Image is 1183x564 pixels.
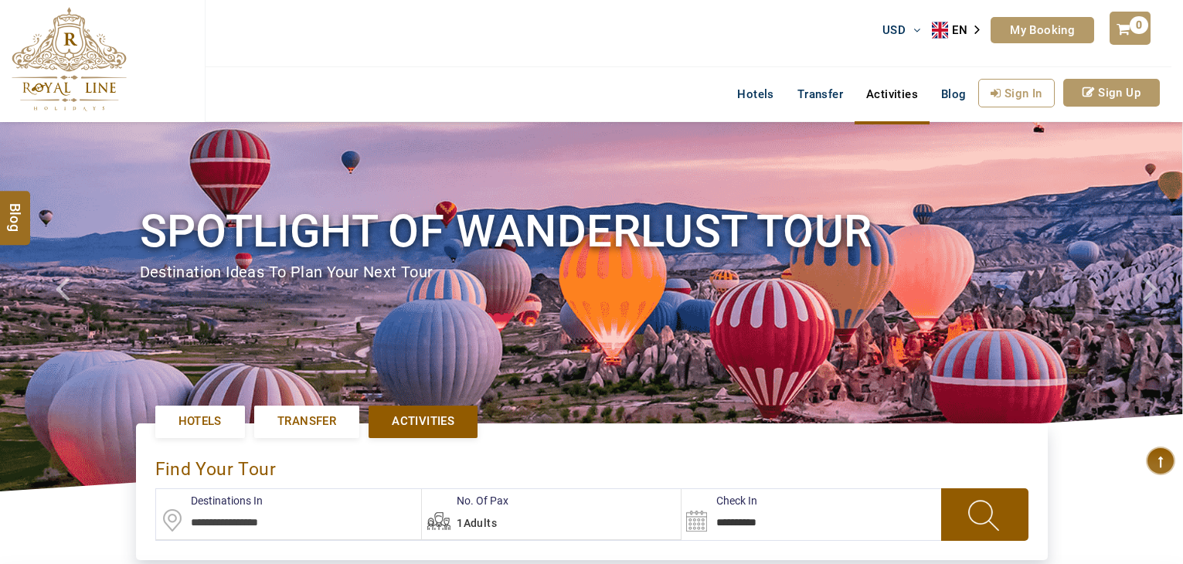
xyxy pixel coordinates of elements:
[156,493,263,508] label: Destinations In
[932,19,991,42] a: EN
[457,517,497,529] span: 1Adults
[369,406,478,437] a: Activities
[941,87,967,101] span: Blog
[726,79,785,110] a: Hotels
[1110,12,1150,45] a: 0
[682,493,757,508] label: Check In
[1063,79,1160,107] a: Sign Up
[155,406,245,437] a: Hotels
[932,19,991,42] div: Language
[930,79,978,110] a: Blog
[277,413,336,430] span: Transfer
[178,413,222,430] span: Hotels
[5,202,25,216] span: Blog
[155,443,1028,488] div: find your Tour
[932,19,991,42] aside: Language selected: English
[422,493,508,508] label: No. Of Pax
[991,17,1094,43] a: My Booking
[855,79,930,110] a: Activities
[254,406,359,437] a: Transfer
[12,7,127,111] img: The Royal Line Holidays
[882,23,906,37] span: USD
[1130,16,1148,34] span: 0
[392,413,454,430] span: Activities
[786,79,855,110] a: Transfer
[978,79,1055,107] a: Sign In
